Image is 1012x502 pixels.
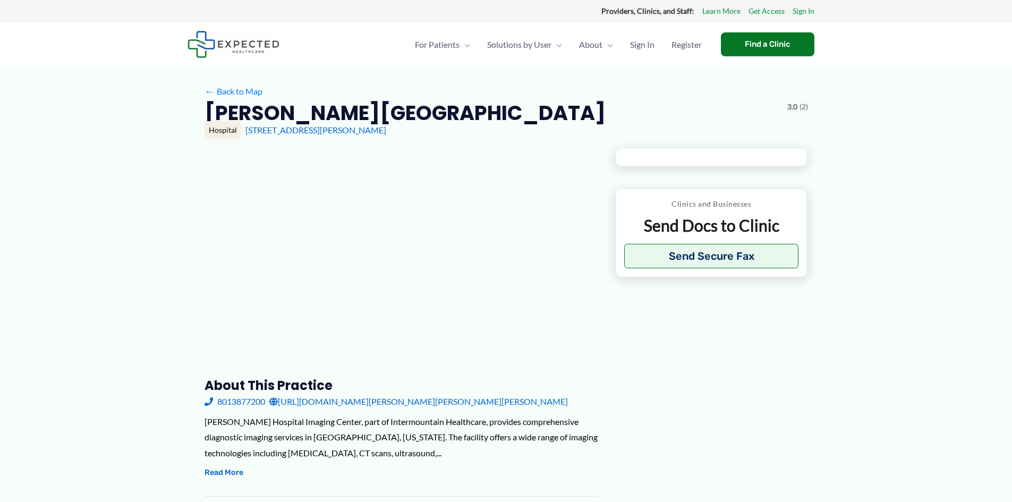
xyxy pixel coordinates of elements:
span: Register [671,26,702,63]
a: [URL][DOMAIN_NAME][PERSON_NAME][PERSON_NAME][PERSON_NAME] [269,394,568,410]
span: About [579,26,602,63]
a: Learn More [702,4,741,18]
nav: Primary Site Navigation [406,26,710,63]
a: Sign In [793,4,814,18]
span: Menu Toggle [551,26,562,63]
h3: About this practice [205,377,598,394]
a: Find a Clinic [721,32,814,56]
h2: [PERSON_NAME][GEOGRAPHIC_DATA] [205,100,606,126]
a: Sign In [622,26,663,63]
span: ← [205,86,215,96]
a: Solutions by UserMenu Toggle [479,26,571,63]
span: Menu Toggle [460,26,470,63]
button: Send Secure Fax [624,244,799,268]
span: Menu Toggle [602,26,613,63]
span: (2) [800,100,808,114]
p: Send Docs to Clinic [624,215,799,236]
span: 3.0 [787,100,797,114]
strong: Providers, Clinics, and Staff: [601,6,694,15]
div: [PERSON_NAME] Hospital Imaging Center, part of Intermountain Healthcare, provides comprehensive d... [205,414,598,461]
a: Register [663,26,710,63]
div: Hospital [205,121,241,139]
a: For PatientsMenu Toggle [406,26,479,63]
span: Solutions by User [487,26,551,63]
a: Get Access [749,4,785,18]
p: Clinics and Businesses [624,197,799,211]
button: Read More [205,466,243,479]
span: Sign In [630,26,654,63]
a: 8013877200 [205,394,265,410]
span: For Patients [415,26,460,63]
img: Expected Healthcare Logo - side, dark font, small [188,31,279,58]
a: [STREET_ADDRESS][PERSON_NAME] [245,125,386,135]
a: AboutMenu Toggle [571,26,622,63]
a: ←Back to Map [205,83,262,99]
